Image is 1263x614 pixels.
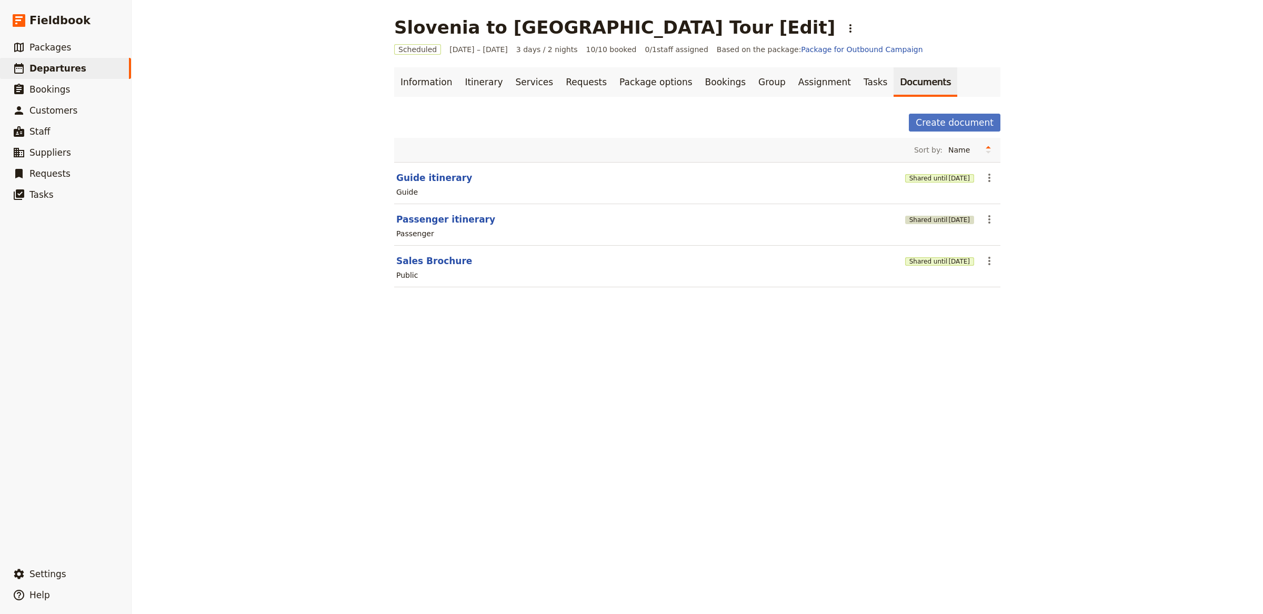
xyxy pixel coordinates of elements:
[396,255,472,267] button: Sales Brochure
[29,569,66,579] span: Settings
[948,257,970,266] span: [DATE]
[801,45,923,54] a: Package for Outbound Campaign
[509,67,560,97] a: Services
[841,19,859,37] button: Actions
[29,13,91,28] span: Fieldbook
[699,67,752,97] a: Bookings
[857,67,894,97] a: Tasks
[29,84,70,95] span: Bookings
[894,67,957,97] a: Documents
[394,44,441,55] span: Scheduled
[394,67,458,97] a: Information
[909,114,1000,132] button: Create document
[449,44,508,55] span: [DATE] – [DATE]
[29,168,71,179] span: Requests
[948,216,970,224] span: [DATE]
[792,67,857,97] a: Assignment
[396,187,418,197] div: Guide
[752,67,792,97] a: Group
[717,44,923,55] span: Based on the package:
[396,172,472,184] button: Guide itinerary
[458,67,509,97] a: Itinerary
[586,44,637,55] span: 10/10 booked
[29,105,77,116] span: Customers
[396,213,495,226] button: Passenger itinerary
[396,270,418,280] div: Public
[29,42,71,53] span: Packages
[948,174,970,183] span: [DATE]
[905,216,974,224] button: Shared until[DATE]
[944,142,980,158] select: Sort by:
[29,126,51,137] span: Staff
[980,252,998,270] button: Actions
[645,44,708,55] span: 0 / 1 staff assigned
[980,210,998,228] button: Actions
[29,63,86,74] span: Departures
[613,67,698,97] a: Package options
[980,142,996,158] button: Change sort direction
[559,67,613,97] a: Requests
[396,228,434,239] div: Passenger
[29,189,54,200] span: Tasks
[980,169,998,187] button: Actions
[516,44,578,55] span: 3 days / 2 nights
[29,590,50,600] span: Help
[905,174,974,183] button: Shared until[DATE]
[394,17,835,38] h1: Slovenia to [GEOGRAPHIC_DATA] Tour [Edit]
[914,145,943,155] span: Sort by:
[905,257,974,266] button: Shared until[DATE]
[29,147,71,158] span: Suppliers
